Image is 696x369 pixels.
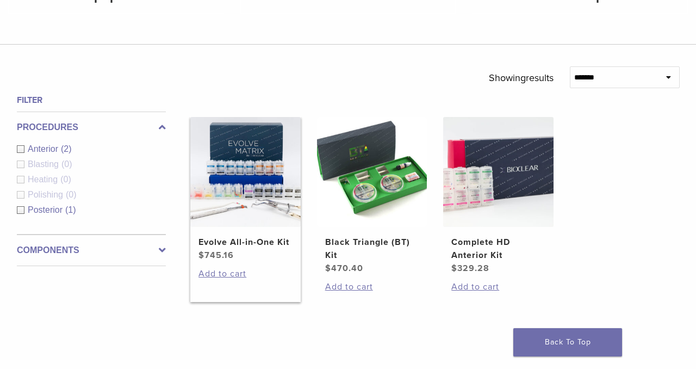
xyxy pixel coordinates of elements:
[28,175,60,184] span: Heating
[325,280,419,293] a: Add to cart: “Black Triangle (BT) Kit”
[28,159,61,169] span: Blasting
[198,236,292,249] h2: Evolve All-in-One Kit
[190,117,301,227] img: Evolve All-in-One Kit
[198,250,234,261] bdi: 745.16
[28,205,65,214] span: Posterior
[317,117,427,227] img: Black Triangle (BT) Kit
[190,117,301,262] a: Evolve All-in-One KitEvolve All-in-One Kit $745.16
[61,159,72,169] span: (0)
[17,121,166,134] label: Procedures
[28,190,66,199] span: Polishing
[325,263,363,274] bdi: 470.40
[443,117,554,227] img: Complete HD Anterior Kit
[61,144,72,153] span: (2)
[325,236,419,262] h2: Black Triangle (BT) Kit
[489,66,554,89] p: Showing results
[66,190,77,199] span: (0)
[443,117,554,275] a: Complete HD Anterior KitComplete HD Anterior Kit $329.28
[17,244,166,257] label: Components
[28,144,61,153] span: Anterior
[325,263,331,274] span: $
[65,205,76,214] span: (1)
[317,117,427,275] a: Black Triangle (BT) KitBlack Triangle (BT) Kit $470.40
[17,94,166,107] h4: Filter
[451,280,545,293] a: Add to cart: “Complete HD Anterior Kit”
[451,236,545,262] h2: Complete HD Anterior Kit
[513,328,622,356] a: Back To Top
[60,175,71,184] span: (0)
[451,263,489,274] bdi: 329.28
[451,263,457,274] span: $
[198,250,204,261] span: $
[198,267,292,280] a: Add to cart: “Evolve All-in-One Kit”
